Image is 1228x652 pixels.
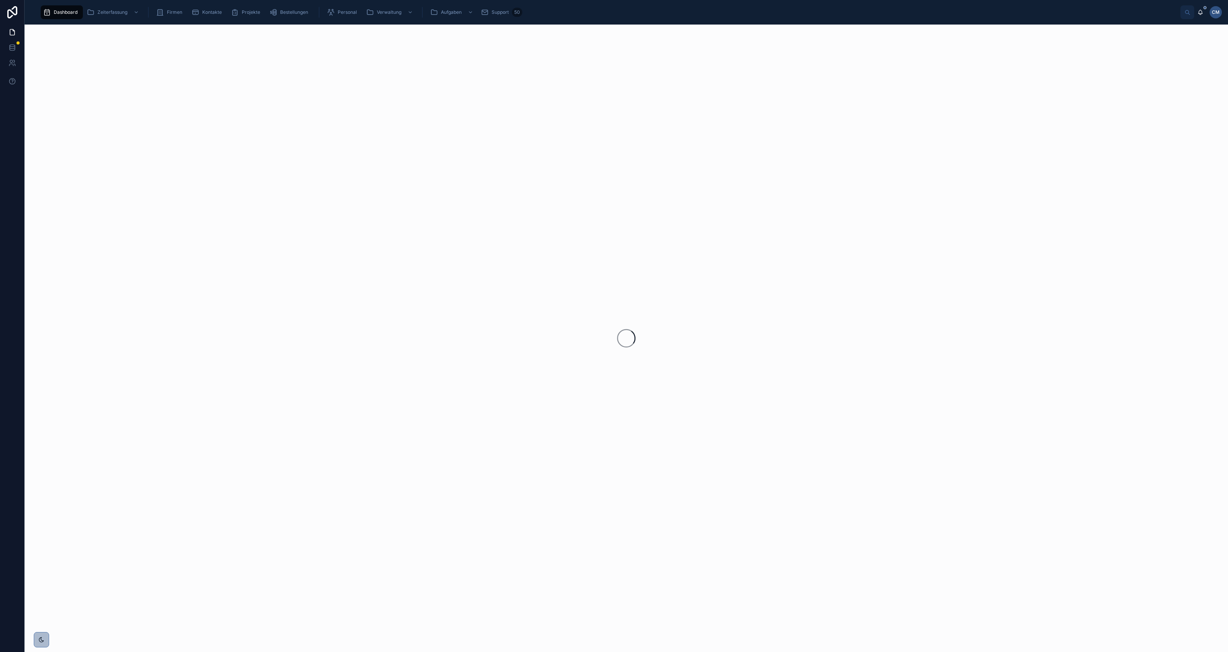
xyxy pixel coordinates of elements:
[54,9,78,15] span: Dashboard
[229,5,266,19] a: Projekte
[492,9,509,15] span: Support
[167,9,182,15] span: Firmen
[512,8,522,17] div: 50
[1212,9,1220,15] span: CM
[338,9,357,15] span: Personal
[280,9,308,15] span: Bestellungen
[41,5,83,19] a: Dashboard
[479,5,525,19] a: Support50
[202,9,222,15] span: Kontakte
[154,5,188,19] a: Firmen
[364,5,417,19] a: Verwaltung
[441,9,462,15] span: Aufgaben
[189,5,227,19] a: Kontakte
[37,4,1180,21] div: scrollable content
[84,5,143,19] a: Zeiterfassung
[377,9,401,15] span: Verwaltung
[428,5,477,19] a: Aufgaben
[97,9,127,15] span: Zeiterfassung
[267,5,314,19] a: Bestellungen
[242,9,260,15] span: Projekte
[325,5,362,19] a: Personal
